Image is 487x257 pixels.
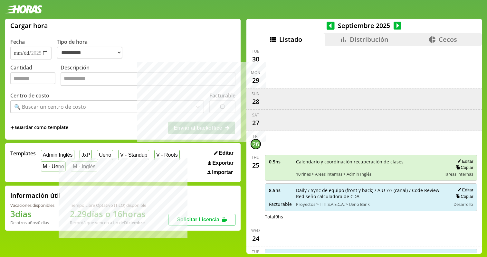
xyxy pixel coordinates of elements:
[251,96,261,107] div: 28
[251,118,261,128] div: 27
[252,91,260,96] div: Sun
[251,139,261,149] div: 26
[252,112,259,118] div: Sat
[212,150,235,156] button: Editar
[252,155,260,160] div: Thu
[10,202,54,208] div: Vacaciones disponibles
[10,208,54,220] h1: 3 días
[71,161,97,171] button: M - Inglés
[212,160,234,166] span: Exportar
[14,103,86,110] div: 🔍 Buscar un centro de costo
[296,171,440,177] span: 10Pines > Areas internas > Admin Inglés
[269,187,291,193] span: 8.5 hs
[251,160,261,170] div: 25
[279,35,302,44] span: Listado
[269,201,291,207] span: Facturable
[454,201,473,207] span: Desarrollo
[10,38,25,45] label: Fecha
[57,47,122,59] select: Tipo de hora
[454,165,473,170] button: Copiar
[70,208,146,220] h1: 2.29 días o 16 horas
[265,214,478,220] div: Total 9 hs
[251,54,261,64] div: 30
[10,124,68,131] span: +Guardar como template
[296,159,440,165] span: Calendario y coordinación recuperación de clases
[246,46,482,253] div: scrollable content
[455,159,473,164] button: Editar
[251,70,260,75] div: Mon
[269,159,291,165] span: 0.5 hs
[251,75,261,86] div: 29
[61,72,235,86] textarea: Descripción
[296,187,446,199] span: Daily / Sync de equipo (front y back) / AIU-??? (canal) / Code Review: Rediseño calculadora de CDA
[296,201,446,207] span: Proyectos > ITTI S.A.E.C.A. > Ueno Bank
[439,35,457,44] span: Cecos
[57,38,128,60] label: Tipo de hora
[251,233,261,243] div: 24
[70,202,146,208] div: Tiempo Libre Optativo (TiLO) disponible
[10,124,14,131] span: +
[444,171,473,177] span: Tareas internas
[335,21,394,30] span: Septiembre 2025
[41,150,74,160] button: Admin Inglés
[455,187,473,193] button: Editar
[350,35,388,44] span: Distribución
[70,220,146,225] div: Recordá que vencen a fin de
[61,64,235,87] label: Descripción
[10,220,54,225] div: De otros años: 0 días
[10,150,36,157] span: Templates
[41,161,66,171] button: M - Ueno
[10,72,55,84] input: Cantidad
[118,150,149,160] button: V - Standup
[252,249,259,254] div: Tue
[154,150,179,160] button: V - Roots
[219,150,234,156] span: Editar
[10,64,61,87] label: Cantidad
[206,160,235,166] button: Exportar
[10,92,49,99] label: Centro de costo
[97,150,113,160] button: Ueno
[10,21,48,30] h1: Cargar hora
[5,5,43,14] img: logotipo
[252,49,259,54] div: Tue
[168,214,235,225] button: Solicitar Licencia
[454,194,473,199] button: Copiar
[209,92,235,99] label: Facturable
[124,220,145,225] b: Diciembre
[10,191,61,200] h2: Información útil
[251,228,260,233] div: Wed
[212,170,233,175] span: Importar
[253,133,258,139] div: Fri
[80,150,92,160] button: JxP
[177,217,219,222] span: Solicitar Licencia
